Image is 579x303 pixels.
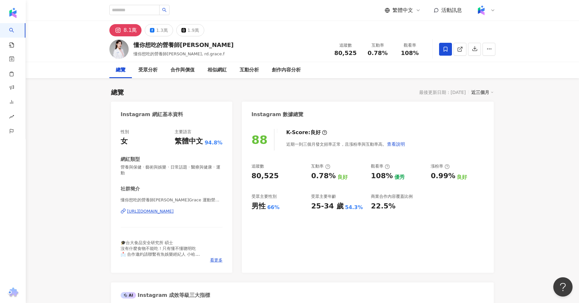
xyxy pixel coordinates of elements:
[267,204,280,211] div: 66%
[188,26,199,35] div: 1.9萬
[111,88,124,97] div: 總覽
[371,171,393,181] div: 108%
[252,194,277,199] div: 受眾主要性別
[121,208,223,214] a: [URL][DOMAIN_NAME]
[286,138,405,151] div: 近期一到三個月發文頻率正常，且漲粉率與互動率高。
[175,129,191,135] div: 主要語言
[387,138,405,151] button: 查看說明
[8,8,18,18] img: logo icon
[272,66,301,74] div: 創作內容分析
[124,26,137,35] div: 8.1萬
[333,42,358,49] div: 追蹤數
[252,163,264,169] div: 追蹤數
[121,164,223,176] span: 營養與保健 · 藝術與娛樂 · 日常話題 · 醫療與健康 · 運動
[471,88,494,96] div: 近三個月
[371,163,390,169] div: 觀看率
[133,51,225,56] span: 懂你想吃的營養師[PERSON_NAME], rd.grace.f
[553,277,573,297] iframe: Help Scout Beacon - Open
[365,42,390,49] div: 互動率
[121,156,140,163] div: 網紅類型
[175,136,203,146] div: 繁體中文
[109,24,142,36] button: 8.1萬
[121,240,200,280] span: 🎓台大食品安全研究所 碩士 沒有什麼食物不能吃！只有懂不懂聰明吃 📩 合作邀約請聯繫有魚娛樂經紀人 小哈 0921088017 [EMAIL_ADDRESS][DOMAIN_NAME] Line...
[398,42,422,49] div: 觀看率
[475,4,487,16] img: Kolr%20app%20icon%20%281%29.png
[286,129,327,136] div: K-Score :
[121,129,129,135] div: 性別
[419,90,466,95] div: 最後更新日期：[DATE]
[205,139,223,146] span: 94.8%
[371,201,395,211] div: 22.5%
[252,201,266,211] div: 男性
[311,171,335,181] div: 0.78%
[9,110,14,125] span: rise
[207,66,227,74] div: 相似網紅
[121,292,136,298] div: AI
[127,208,174,214] div: [URL][DOMAIN_NAME]
[252,133,268,146] div: 88
[133,41,234,49] div: 懂你想吃的營養師[PERSON_NAME]
[311,201,343,211] div: 25-34 歲
[394,174,405,181] div: 優秀
[176,24,204,36] button: 1.9萬
[311,194,336,199] div: 受眾主要年齡
[252,111,304,118] div: Instagram 數據總覽
[387,142,405,147] span: 查看說明
[7,288,19,298] img: chrome extension
[121,186,140,192] div: 社群簡介
[145,24,173,36] button: 1.3萬
[210,257,223,263] span: 看更多
[121,197,223,203] span: 懂你想吃的營養師[PERSON_NAME]Grace 運動營養.增肌減脂.食安 | rd.grace.f
[345,204,363,211] div: 54.3%
[311,163,330,169] div: 互動率
[156,26,168,35] div: 1.3萬
[441,7,462,13] span: 活動訊息
[109,40,129,59] img: KOL Avatar
[116,66,125,74] div: 總覽
[310,129,321,136] div: 良好
[9,23,22,48] a: search
[431,163,450,169] div: 漲粉率
[138,66,158,74] div: 受眾分析
[252,171,279,181] div: 80,525
[371,194,413,199] div: 商業合作內容覆蓋比例
[401,50,419,56] span: 108%
[240,66,259,74] div: 互動分析
[457,174,467,181] div: 良好
[368,50,388,56] span: 0.78%
[334,50,356,56] span: 80,525
[170,66,195,74] div: 合作與價值
[162,8,167,12] span: search
[121,111,183,118] div: Instagram 網紅基本資料
[392,7,413,14] span: 繁體中文
[337,174,348,181] div: 良好
[121,292,210,299] div: Instagram 成效等級三大指標
[431,171,455,181] div: 0.99%
[121,136,128,146] div: 女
